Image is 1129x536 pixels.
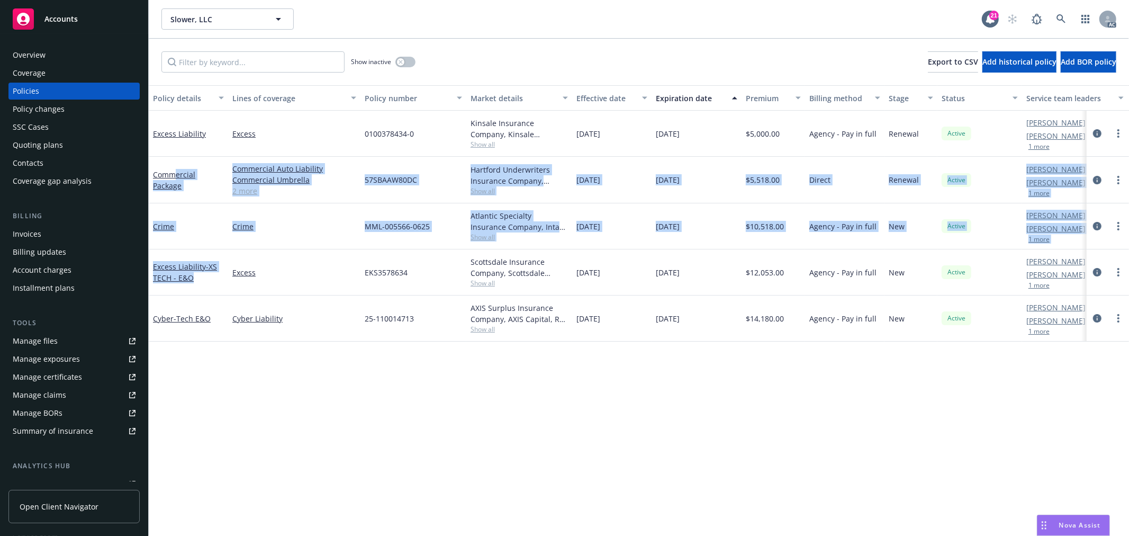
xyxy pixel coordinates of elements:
a: [PERSON_NAME] [1026,164,1086,175]
span: Add historical policy [982,57,1056,67]
button: Premium [742,85,805,111]
a: circleInformation [1091,312,1104,325]
a: [PERSON_NAME] [1026,130,1086,141]
div: Manage claims [13,387,66,404]
a: more [1112,220,1125,233]
a: [PERSON_NAME] [1026,302,1086,313]
span: Accounts [44,15,78,23]
a: Quoting plans [8,137,140,154]
div: Stage [889,93,922,104]
button: Add historical policy [982,51,1056,73]
span: Active [946,314,967,323]
a: Crime [153,221,174,231]
div: Lines of coverage [232,93,345,104]
span: Add BOR policy [1061,57,1116,67]
span: $14,180.00 [746,313,784,324]
a: Policies [8,83,140,100]
button: Market details [466,85,572,111]
a: Search [1051,8,1072,30]
div: Effective date [576,93,636,104]
span: [DATE] [576,267,600,278]
div: Premium [746,93,789,104]
div: Quoting plans [13,137,63,154]
div: Policies [13,83,39,100]
a: Excess Liability [153,262,217,283]
button: Status [937,85,1022,111]
a: more [1112,312,1125,325]
span: [DATE] [656,267,680,278]
div: Manage files [13,333,58,350]
span: MML-005566-0625 [365,221,430,232]
span: $12,053.00 [746,267,784,278]
button: Policy details [149,85,228,111]
span: Show all [471,233,568,242]
button: 1 more [1028,282,1050,289]
div: Atlantic Specialty Insurance Company, Intact Insurance, RT Specialty Insurance Services, LLC (RSG... [471,210,568,233]
a: Cyber Liability [232,313,356,324]
div: Policy number [365,93,450,104]
div: Scottsdale Insurance Company, Scottsdale Insurance Company (Nationwide), RT Specialty Insurance S... [471,256,568,279]
a: Manage BORs [8,405,140,422]
div: Hartford Underwriters Insurance Company, Hartford Insurance Group [471,164,568,186]
a: more [1112,127,1125,140]
div: Drag to move [1037,515,1051,535]
span: Renewal [889,128,919,139]
a: circleInformation [1091,220,1104,233]
span: $5,000.00 [746,128,780,139]
div: Status [942,93,1006,104]
a: Commercial Auto Liability [232,163,356,174]
a: more [1112,174,1125,186]
div: 21 [989,11,999,20]
span: [DATE] [576,313,600,324]
span: Active [946,129,967,138]
span: Renewal [889,174,919,185]
a: Start snowing [1002,8,1023,30]
a: [PERSON_NAME] [1026,177,1086,188]
span: Export to CSV [928,57,978,67]
div: Account charges [13,262,71,279]
span: Agency - Pay in full [809,128,877,139]
span: $5,518.00 [746,174,780,185]
a: [PERSON_NAME] [1026,210,1086,221]
button: Effective date [572,85,652,111]
span: Show all [471,140,568,149]
a: Crime [232,221,356,232]
a: [PERSON_NAME] [1026,223,1086,234]
div: SSC Cases [13,119,49,136]
a: Commercial Umbrella [232,174,356,185]
div: Loss summary generator [13,476,101,493]
span: [DATE] [656,174,680,185]
span: [DATE] [576,221,600,232]
button: 1 more [1028,328,1050,335]
div: Installment plans [13,280,75,297]
a: Excess [232,128,356,139]
div: Market details [471,93,556,104]
span: [DATE] [576,174,600,185]
span: [DATE] [656,313,680,324]
a: circleInformation [1091,174,1104,186]
button: Expiration date [652,85,742,111]
span: Direct [809,174,830,185]
div: Coverage gap analysis [13,173,92,190]
a: 2 more [232,185,356,196]
button: Lines of coverage [228,85,360,111]
span: Open Client Navigator [20,501,98,512]
span: Agency - Pay in full [809,267,877,278]
a: [PERSON_NAME] [1026,117,1086,128]
div: Billing method [809,93,869,104]
div: Expiration date [656,93,726,104]
span: - Tech E&O [174,314,211,324]
span: [DATE] [576,128,600,139]
span: Nova Assist [1059,521,1101,530]
div: Tools [8,318,140,328]
span: New [889,267,905,278]
span: Show all [471,325,568,334]
span: [DATE] [656,221,680,232]
div: Invoices [13,226,41,243]
span: Show all [471,279,568,288]
div: Service team leaders [1026,93,1112,104]
a: Invoices [8,226,140,243]
a: [PERSON_NAME] [1026,256,1086,267]
div: Contacts [13,155,43,172]
div: Manage exposures [13,351,80,368]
